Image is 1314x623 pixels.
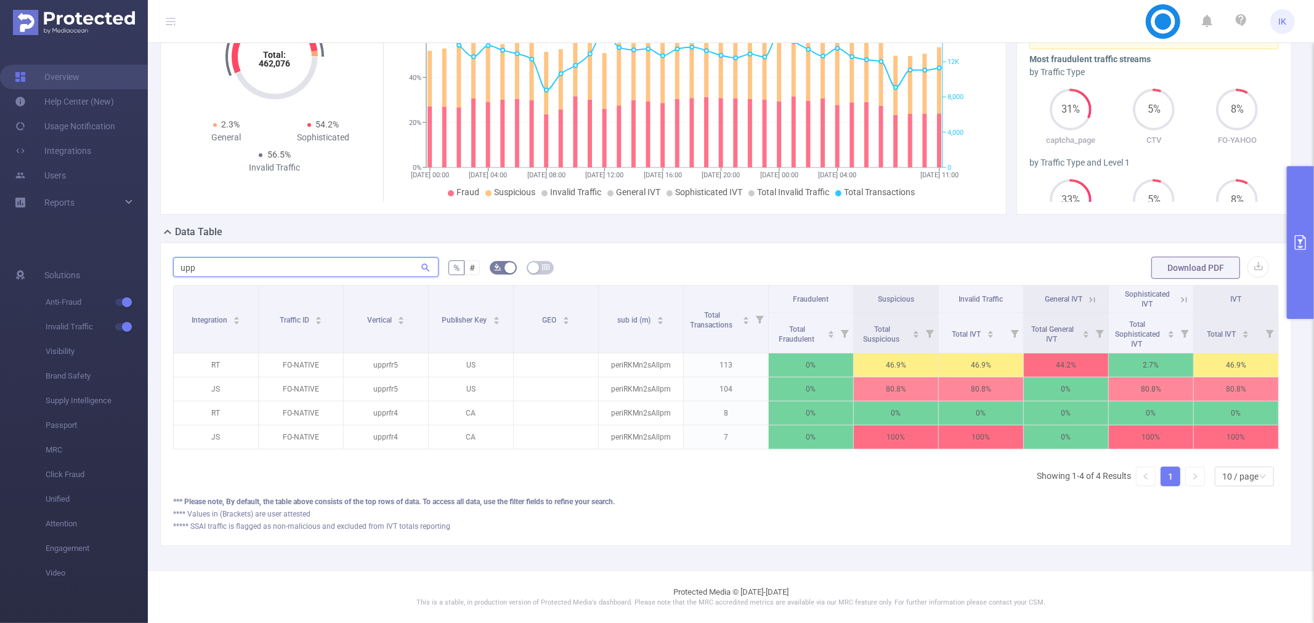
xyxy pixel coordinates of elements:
[46,536,148,561] span: Engagement
[344,353,428,377] p: upprfr5
[315,315,322,322] div: Sort
[760,171,798,179] tspan: [DATE] 00:00
[409,74,421,82] tspan: 40%
[987,329,994,336] div: Sort
[259,58,291,68] tspan: 462,076
[1151,257,1240,279] button: Download PDF
[174,377,258,401] p: JS
[550,187,601,197] span: Invalid Traffic
[644,171,682,179] tspan: [DATE] 16:00
[779,325,816,344] span: Total Fraudulent
[1168,333,1175,337] i: icon: caret-down
[1024,425,1108,449] p: 0%
[769,401,853,425] p: 0%
[494,187,535,197] span: Suspicious
[562,315,570,322] div: Sort
[827,329,835,336] div: Sort
[44,198,75,207] span: Reports
[684,353,768,377] p: 113
[233,315,240,318] i: icon: caret-up
[1109,401,1193,425] p: 0%
[259,425,343,449] p: FO-NATIVE
[836,313,853,353] i: Filter menu
[429,425,513,449] p: CA
[1191,473,1199,480] i: icon: right
[657,315,664,318] i: icon: caret-up
[174,353,258,377] p: RT
[585,171,623,179] tspan: [DATE] 12:00
[173,521,1279,532] div: ***** SSAI traffic is flagged as non-malicious and excluded from IVT totals reporting
[1161,467,1180,486] a: 1
[1194,425,1278,449] p: 100%
[267,150,291,159] span: 56.5%
[1029,156,1279,169] div: by Traffic Type and Level 1
[46,315,148,339] span: Invalid Traffic
[702,171,740,179] tspan: [DATE] 20:00
[46,290,148,315] span: Anti-Fraud
[46,413,148,438] span: Passport
[939,401,1023,425] p: 0%
[46,512,148,536] span: Attention
[1142,473,1150,480] i: icon: left
[264,50,286,60] tspan: Total:
[562,320,569,323] i: icon: caret-down
[469,171,507,179] tspan: [DATE] 04:00
[259,353,343,377] p: FO-NATIVE
[1031,325,1074,344] span: Total General IVT
[1029,66,1279,79] div: by Traffic Type
[493,315,500,318] i: icon: caret-up
[411,171,449,179] tspan: [DATE] 00:00
[398,315,405,318] i: icon: caret-up
[913,333,920,337] i: icon: caret-down
[684,401,768,425] p: 8
[259,377,343,401] p: FO-NATIVE
[429,401,513,425] p: CA
[854,353,938,377] p: 46.9%
[542,316,558,324] span: GEO
[947,129,963,137] tspan: 4,000
[233,315,240,322] div: Sort
[46,339,148,364] span: Visibility
[46,388,148,413] span: Supply Intelligence
[315,320,322,323] i: icon: caret-down
[657,320,664,323] i: icon: caret-down
[222,119,240,129] span: 2.3%
[259,401,343,425] p: FO-NATIVE
[988,333,994,337] i: icon: caret-down
[616,187,660,197] span: General IVT
[844,187,915,197] span: Total Transactions
[1196,134,1279,147] p: FO-YAHOO
[13,10,135,35] img: Protected Media
[456,187,479,197] span: Fraud
[1045,295,1082,303] span: General IVT
[1024,401,1108,425] p: 0%
[15,65,79,89] a: Overview
[1185,467,1205,486] li: Next Page
[15,89,114,114] a: Help Center (New)
[769,377,853,401] p: 0%
[769,353,853,377] p: 0%
[179,598,1283,608] p: This is a stable, in production version of Protected Media's dashboard. Please note that the MRC ...
[1113,134,1196,147] p: CTV
[675,187,742,197] span: Sophisticated IVT
[1231,295,1242,303] span: IVT
[1029,134,1113,147] p: captcha_page
[684,377,768,401] p: 104
[15,163,66,188] a: Users
[939,425,1023,449] p: 100%
[921,313,938,353] i: Filter menu
[828,333,835,337] i: icon: caret-down
[757,187,829,197] span: Total Invalid Traffic
[46,438,148,462] span: MRC
[1050,105,1092,115] span: 31%
[494,263,501,271] i: icon: bg-colors
[657,315,664,322] div: Sort
[920,171,959,179] tspan: [DATE] 11:00
[743,320,750,323] i: icon: caret-down
[793,295,829,303] span: Fraudulent
[742,315,750,322] div: Sort
[493,315,500,322] div: Sort
[1259,473,1267,481] i: icon: down
[1125,290,1170,308] span: Sophisticated IVT
[316,119,339,129] span: 54.2%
